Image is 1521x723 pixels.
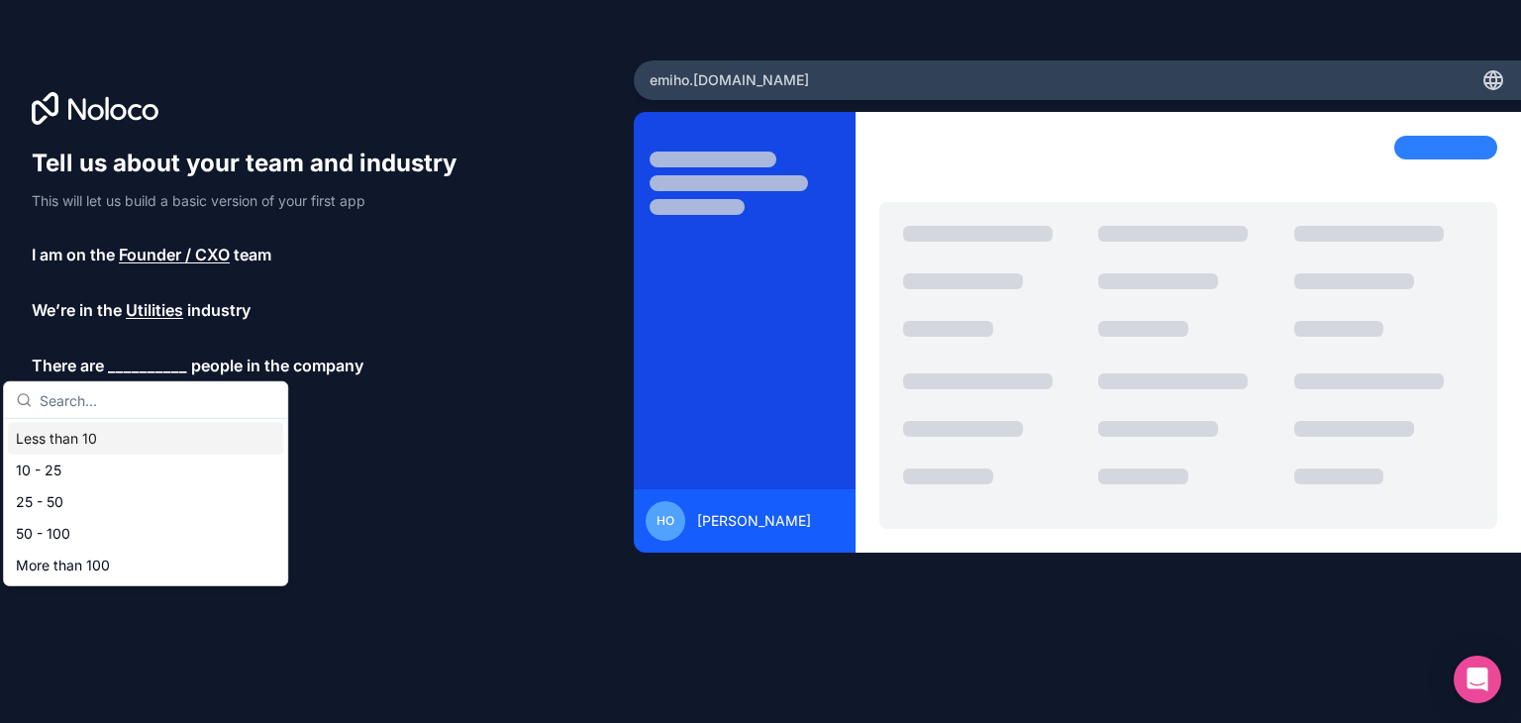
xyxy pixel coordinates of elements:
div: Less than 10 [8,423,283,455]
h1: Tell us about your team and industry [32,148,475,179]
span: I am on the [32,243,115,266]
div: More than 100 [8,550,283,581]
div: Suggestions [4,419,287,585]
span: people in the company [191,354,363,377]
span: industry [187,298,251,322]
span: emiho .[DOMAIN_NAME] [650,70,809,90]
input: Search... [40,382,275,418]
span: HO [657,513,674,529]
p: This will let us build a basic version of your first app [32,191,475,211]
div: Open Intercom Messenger [1454,656,1501,703]
span: team [234,243,271,266]
div: 25 - 50 [8,486,283,518]
span: Founder / CXO [119,243,230,266]
span: There are [32,354,104,377]
div: 10 - 25 [8,455,283,486]
span: [PERSON_NAME] [697,511,811,531]
div: 50 - 100 [8,518,283,550]
span: __________ [108,354,187,377]
span: We’re in the [32,298,122,322]
span: Utilities [126,298,183,322]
